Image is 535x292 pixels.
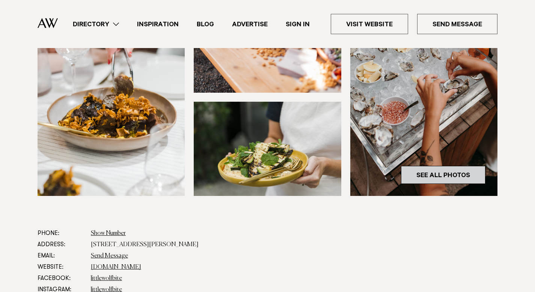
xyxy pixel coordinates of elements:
dt: Facebook: [38,273,85,284]
a: Show Number [91,230,126,236]
a: Visit Website [331,14,408,34]
a: Inspiration [128,19,188,29]
a: Blog [188,19,223,29]
a: [DOMAIN_NAME] [91,264,141,270]
a: See All Photos [401,166,485,184]
a: littlewolfbite [91,275,122,281]
a: Send Message [417,14,497,34]
dt: Phone: [38,228,85,239]
a: Directory [64,19,128,29]
img: Auckland Weddings Logo [38,18,58,28]
dd: [STREET_ADDRESS][PERSON_NAME] [91,239,497,250]
a: Send Message [91,253,128,259]
dt: Website: [38,262,85,273]
dt: Address: [38,239,85,250]
a: Advertise [223,19,277,29]
dt: Email: [38,250,85,262]
a: Sign In [277,19,319,29]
